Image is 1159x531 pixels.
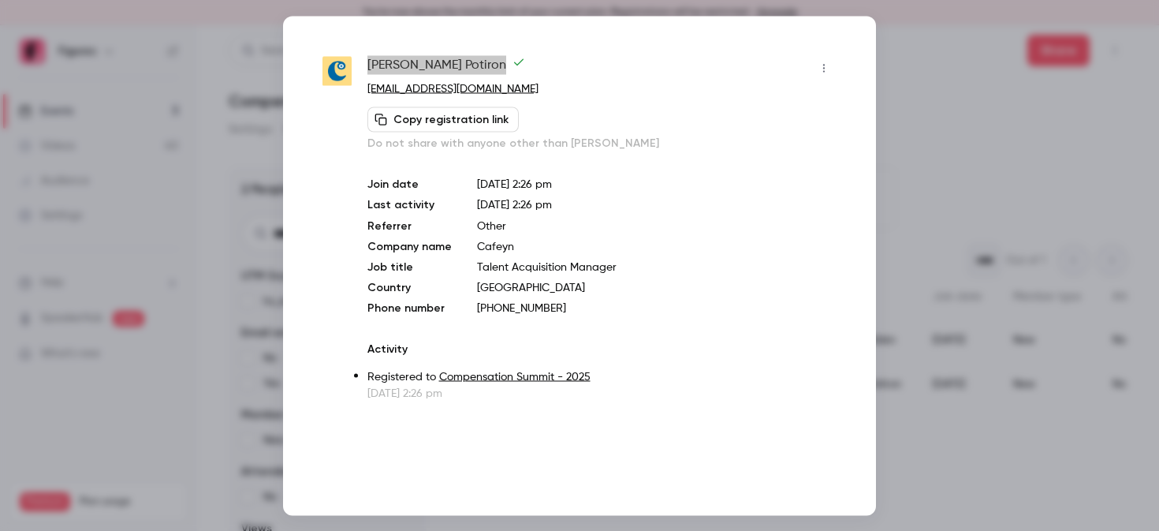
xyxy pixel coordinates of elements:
[367,55,525,80] span: [PERSON_NAME] Potiron
[367,279,452,295] p: Country
[477,259,837,275] p: Talent Acquisition Manager
[367,107,519,132] button: Copy registration link
[367,135,837,151] p: Do not share with anyone other than [PERSON_NAME]
[477,300,837,316] p: [PHONE_NUMBER]
[367,300,452,316] p: Phone number
[477,199,552,210] span: [DATE] 2:26 pm
[367,176,452,192] p: Join date
[477,218,837,234] p: Other
[477,238,837,254] p: Cafeyn
[367,385,837,401] p: [DATE] 2:26 pm
[367,196,452,213] p: Last activity
[367,218,452,234] p: Referrer
[367,341,837,357] p: Activity
[477,279,837,295] p: [GEOGRAPHIC_DATA]
[367,259,452,275] p: Job title
[439,371,591,382] a: Compensation Summit - 2025
[367,83,539,94] a: [EMAIL_ADDRESS][DOMAIN_NAME]
[322,57,352,86] img: cafeyn.co
[367,238,452,254] p: Company name
[367,368,837,385] p: Registered to
[477,176,837,192] p: [DATE] 2:26 pm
